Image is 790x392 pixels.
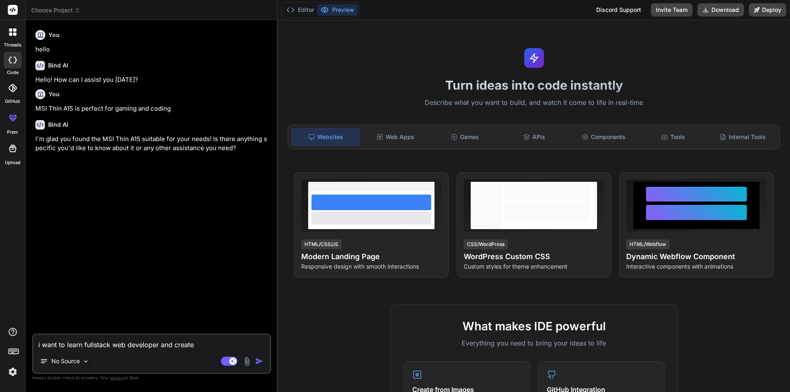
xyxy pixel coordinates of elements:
[464,262,604,271] p: Custom styles for theme enhancement
[7,129,18,136] label: prem
[33,335,270,350] textarea: i want to learn fullstack web developer and create
[404,338,665,348] p: Everything you need to bring your ideas to life
[242,357,252,366] img: attachment
[110,375,125,380] span: privacy
[301,251,441,262] h4: Modern Landing Page
[48,61,68,70] h6: Bind AI
[283,78,785,93] h1: Turn ideas into code instantly
[362,128,430,146] div: Web Apps
[35,75,270,85] p: Hello! How can I assist you [DATE]?
[4,42,21,49] label: threads
[283,97,785,108] p: Describe what you want to build, and watch it come to life in real-time
[291,128,360,146] div: Websites
[570,128,638,146] div: Components
[301,239,342,249] div: HTML/CSS/JS
[591,3,646,16] div: Discord Support
[283,4,317,16] button: Editor
[49,90,60,98] h6: You
[5,159,21,166] label: Upload
[464,251,604,262] h4: WordPress Custom CSS
[626,262,767,271] p: Interactive components with animations
[255,357,263,365] img: icon
[639,128,707,146] div: Tools
[317,4,358,16] button: Preview
[35,104,270,114] p: MSI Thin A15 is perfect for gaming and coding
[431,128,499,146] div: Games
[35,45,270,54] p: hello
[51,357,80,365] p: No Source
[709,128,776,146] div: Internal Tools
[697,3,744,16] button: Download
[82,358,89,365] img: Pick Models
[301,262,441,271] p: Responsive design with smooth interactions
[404,318,665,335] h2: What makes IDE powerful
[48,121,68,129] h6: Bind AI
[32,374,271,382] p: Always double-check its answers. Your in Bind
[5,98,20,105] label: GitHub
[7,69,19,76] label: code
[749,3,786,16] button: Deploy
[49,31,60,39] h6: You
[626,239,669,249] div: HTML/Webflow
[35,135,270,153] p: I'm glad you found the MSI Thin A15 suitable for your needs! Is there anything specific you'd lik...
[626,251,767,262] h4: Dynamic Webflow Component
[464,239,508,249] div: CSS/WordPress
[31,6,80,14] span: Choose Project
[500,128,568,146] div: APIs
[6,365,20,379] img: settings
[651,3,692,16] button: Invite Team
